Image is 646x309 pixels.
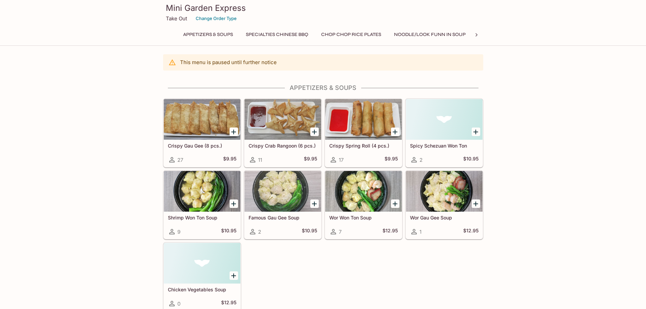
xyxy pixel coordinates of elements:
[391,199,399,208] button: Add Wor Won Ton Soup
[223,156,236,164] h5: $9.95
[177,157,183,163] span: 27
[463,156,478,164] h5: $10.95
[406,171,483,212] div: Wor Gau Gee Soup
[391,128,399,136] button: Add Crispy Spring Roll (4 pcs.)
[164,99,240,140] div: Crispy Gau Gee (8 pcs.)
[310,199,319,208] button: Add Famous Gau Gee Soup
[463,228,478,236] h5: $12.95
[339,157,344,163] span: 17
[406,99,483,140] div: Spicy Schezuan Won Ton
[302,228,317,236] h5: $10.95
[249,215,317,220] h5: Famous Gau Gee Soup
[230,128,238,136] button: Add Crispy Gau Gee (8 pcs.)
[325,171,402,212] div: Wor Won Ton Soup
[310,128,319,136] button: Add Crispy Crab Rangoon (6 pcs.)
[193,13,240,24] button: Change Order Type
[410,143,478,149] h5: Spicy Schezuan Won Ton
[390,30,469,39] button: Noodle/Look Funn in Soup
[179,30,237,39] button: Appetizers & Soups
[258,229,261,235] span: 2
[177,301,180,307] span: 0
[163,171,241,239] a: Shrimp Won Ton Soup9$10.95
[244,171,321,212] div: Famous Gau Gee Soup
[221,228,236,236] h5: $10.95
[472,128,480,136] button: Add Spicy Schezuan Won Ton
[329,143,398,149] h5: Crispy Spring Roll (4 pcs.)
[472,199,480,208] button: Add Wor Gau Gee Soup
[244,171,321,239] a: Famous Gau Gee Soup2$10.95
[406,99,483,167] a: Spicy Schezuan Won Ton2$10.95
[168,215,236,220] h5: Shrimp Won Ton Soup
[164,243,240,284] div: Chicken Vegetables Soup
[168,287,236,292] h5: Chicken Vegetables Soup
[166,3,481,13] h3: Mini Garden Express
[329,215,398,220] h5: Wor Won Ton Soup
[325,171,402,239] a: Wor Won Ton Soup7$12.95
[168,143,236,149] h5: Crispy Gau Gee (8 pcs.)
[164,171,240,212] div: Shrimp Won Ton Soup
[304,156,317,164] h5: $9.95
[230,271,238,280] button: Add Chicken Vegetables Soup
[325,99,402,140] div: Crispy Spring Roll (4 pcs.)
[317,30,385,39] button: Chop Chop Rice Plates
[244,99,321,167] a: Crispy Crab Rangoon (6 pcs.)11$9.95
[166,15,187,22] p: Take Out
[249,143,317,149] h5: Crispy Crab Rangoon (6 pcs.)
[242,30,312,39] button: Specialties Chinese BBQ
[339,229,341,235] span: 7
[385,156,398,164] h5: $9.95
[180,59,277,65] p: This menu is paused until further notice
[419,229,422,235] span: 1
[419,157,423,163] span: 2
[244,99,321,140] div: Crispy Crab Rangoon (6 pcs.)
[163,84,483,92] h4: Appetizers & Soups
[410,215,478,220] h5: Wor Gau Gee Soup
[325,99,402,167] a: Crispy Spring Roll (4 pcs.)17$9.95
[258,157,262,163] span: 11
[406,171,483,239] a: Wor Gau Gee Soup1$12.95
[163,99,241,167] a: Crispy Gau Gee (8 pcs.)27$9.95
[177,229,180,235] span: 9
[221,300,236,308] h5: $12.95
[383,228,398,236] h5: $12.95
[230,199,238,208] button: Add Shrimp Won Ton Soup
